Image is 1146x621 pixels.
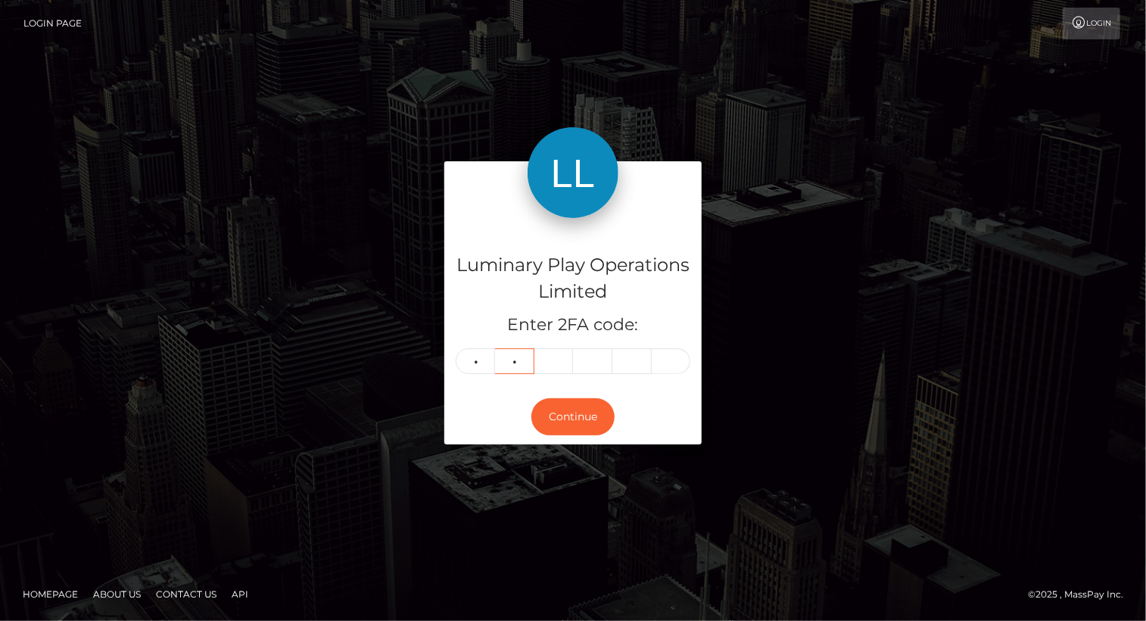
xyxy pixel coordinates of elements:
a: Login [1063,8,1120,39]
a: Contact Us [150,582,223,606]
h4: Luminary Play Operations Limited [456,252,690,305]
img: Luminary Play Operations Limited [528,127,618,218]
a: API [226,582,254,606]
a: Login Page [23,8,82,39]
div: © 2025 , MassPay Inc. [1028,586,1135,603]
h5: Enter 2FA code: [456,314,690,337]
button: Continue [531,398,615,435]
a: Homepage [17,582,84,606]
a: About Us [87,582,147,606]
